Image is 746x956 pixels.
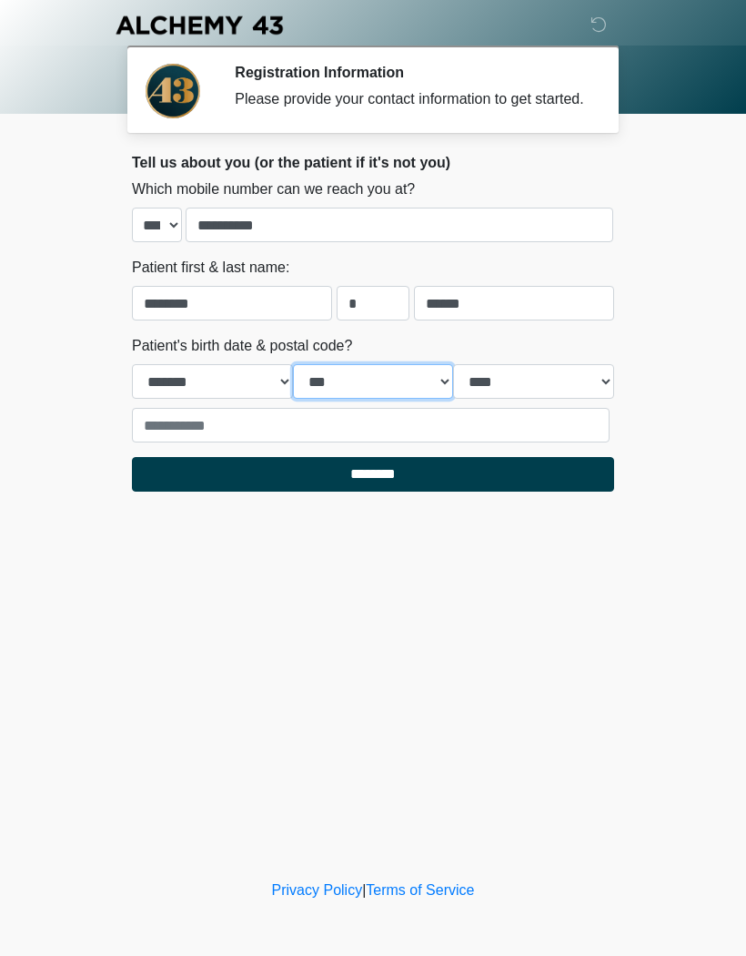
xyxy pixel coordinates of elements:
[114,14,285,36] img: Alchemy 43 Logo
[235,88,587,110] div: Please provide your contact information to get started.
[272,882,363,898] a: Privacy Policy
[132,335,352,357] label: Patient's birth date & postal code?
[132,257,289,279] label: Patient first & last name:
[132,178,415,200] label: Which mobile number can we reach you at?
[132,154,614,171] h2: Tell us about you (or the patient if it's not you)
[146,64,200,118] img: Agent Avatar
[366,882,474,898] a: Terms of Service
[362,882,366,898] a: |
[235,64,587,81] h2: Registration Information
